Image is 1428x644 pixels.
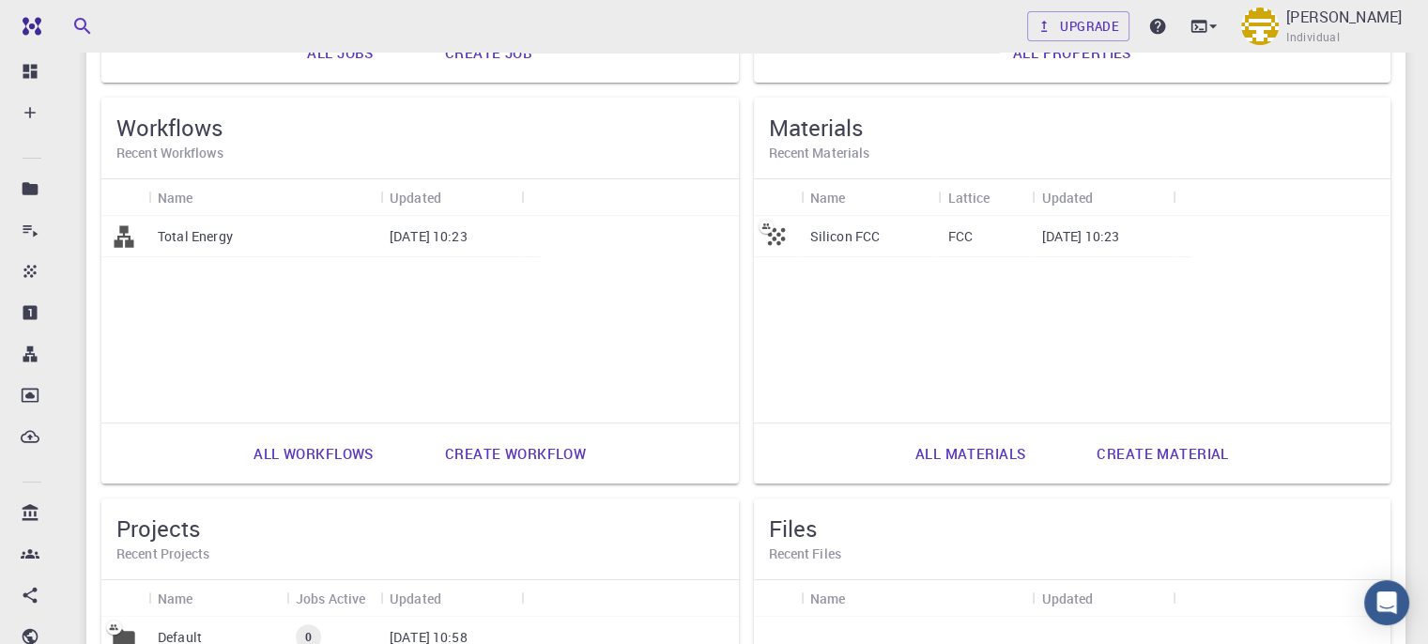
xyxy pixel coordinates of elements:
[233,431,394,476] a: All workflows
[286,30,393,75] a: All jobs
[286,580,380,617] div: Jobs Active
[1286,28,1340,47] span: Individual
[15,17,41,36] img: logo
[158,580,193,617] div: Name
[158,179,193,216] div: Name
[148,179,380,216] div: Name
[148,580,286,617] div: Name
[1041,227,1119,246] p: [DATE] 10:23
[390,580,441,617] div: Updated
[1041,179,1093,216] div: Updated
[947,179,990,216] div: Lattice
[810,580,846,617] div: Name
[769,113,1376,143] h5: Materials
[1286,6,1402,28] p: [PERSON_NAME]
[1041,580,1093,617] div: Updated
[801,580,1033,617] div: Name
[801,179,939,216] div: Name
[390,227,468,246] p: [DATE] 10:23
[845,182,875,212] button: Sort
[116,514,724,544] h5: Projects
[158,227,233,246] p: Total Energy
[1032,179,1173,216] div: Updated
[992,30,1152,75] a: All properties
[895,431,1047,476] a: All materials
[810,227,881,246] p: Silicon FCC
[116,113,724,143] h5: Workflows
[116,143,724,163] h6: Recent Workflows
[38,13,105,30] span: Support
[769,143,1376,163] h6: Recent Materials
[1093,583,1123,613] button: Sort
[754,179,801,216] div: Icon
[441,182,471,212] button: Sort
[441,583,471,613] button: Sort
[1032,580,1173,617] div: Updated
[380,179,521,216] div: Updated
[769,544,1376,564] h6: Recent Files
[296,580,366,617] div: Jobs Active
[769,514,1376,544] h5: Files
[1241,8,1279,45] img: zinabu mekonen
[1027,11,1129,41] a: Upgrade
[754,580,801,617] div: Icon
[193,583,223,613] button: Sort
[424,30,553,75] a: Create job
[390,179,441,216] div: Updated
[1093,182,1123,212] button: Sort
[101,580,148,617] div: Icon
[424,431,607,476] a: Create workflow
[938,179,1032,216] div: Lattice
[845,583,875,613] button: Sort
[193,182,223,212] button: Sort
[101,179,148,216] div: Icon
[810,179,846,216] div: Name
[116,544,724,564] h6: Recent Projects
[380,580,521,617] div: Updated
[1364,580,1409,625] div: Open Intercom Messenger
[947,227,972,246] p: FCC
[990,182,1020,212] button: Sort
[1076,431,1249,476] a: Create material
